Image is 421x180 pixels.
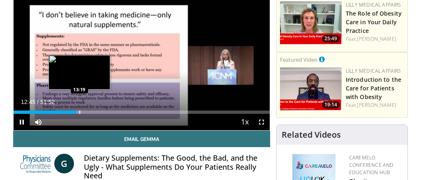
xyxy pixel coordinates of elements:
span: 51:52 [40,99,55,105]
button: Pause [14,114,30,130]
a: G [54,154,74,173]
h4: Related Videos [282,130,341,140]
img: Physicians Committee for Responsible Medicine [20,154,51,173]
a: Introduction to the Care for Patients with Obesity [346,76,401,101]
span: 12:45 [21,99,35,105]
a: Lilly Medical Affairs [346,1,401,8]
span: / [37,99,39,105]
a: [PERSON_NAME] [357,102,396,108]
a: Lilly Medical Affairs [346,67,401,74]
div: Feat. [346,35,404,43]
img: image.jpeg [49,55,110,90]
small: Featured Video [280,56,317,63]
a: 19:14 [280,67,342,111]
span: 25:49 [322,35,340,42]
a: CaReMeLO Conference and Education Hub [349,154,393,176]
img: e1208b6b-349f-4914-9dd7-f97803bdbf1d.png.150x105_q85_crop-smart_upscale.png [280,1,342,44]
a: Email Gemma [13,131,270,147]
div: Progress Bar [14,111,270,114]
img: acc2e291-ced4-4dd5-b17b-d06994da28f3.png.150x105_q85_crop-smart_upscale.png [280,67,342,111]
div: Feat. [346,102,404,109]
span: 19:14 [322,101,340,108]
button: Mute [30,114,46,130]
button: Fullscreen [253,114,270,130]
a: [PERSON_NAME] [357,35,396,42]
a: The Role of Obesity Care in Your Daily Practice [346,9,402,35]
a: 25:49 [280,1,342,44]
button: Playback Rate [237,114,253,130]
